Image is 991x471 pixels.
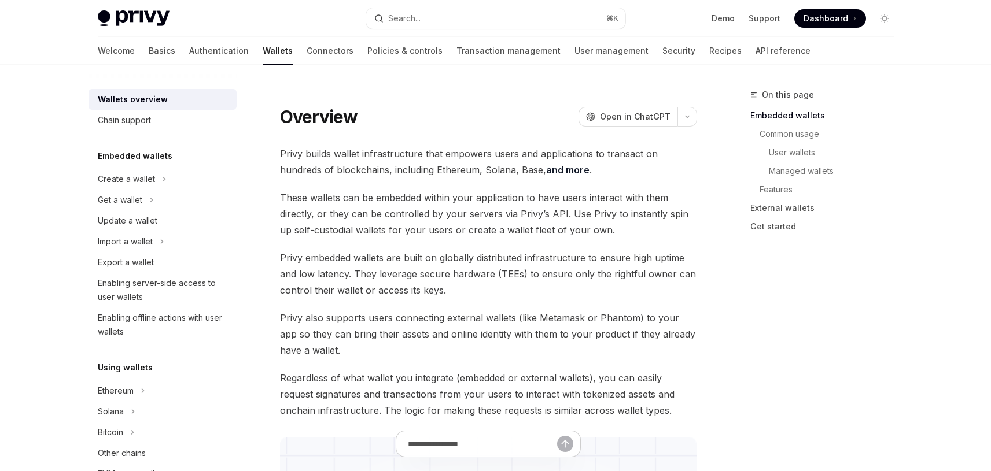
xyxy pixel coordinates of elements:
a: Support [749,13,780,24]
span: These wallets can be embedded within your application to have users interact with them directly, ... [280,190,697,238]
a: Update a wallet [89,210,237,231]
a: Welcome [98,37,135,65]
a: Embedded wallets [750,106,903,125]
button: Ethereum [89,380,237,401]
a: Enabling offline actions with user wallets [89,307,237,342]
a: User wallets [750,143,903,162]
button: Create a wallet [89,169,237,190]
input: Ask a question... [408,431,557,457]
img: light logo [98,10,170,27]
a: Authentication [189,37,249,65]
div: Enabling server-side access to user wallets [98,276,230,304]
a: Features [750,180,903,199]
span: ⌘ K [606,14,618,23]
span: Privy also supports users connecting external wallets (like Metamask or Phantom) to your app so t... [280,310,697,358]
div: Bitcoin [98,425,123,439]
a: Policies & controls [367,37,443,65]
div: Other chains [98,446,146,460]
a: Demo [712,13,735,24]
a: Enabling server-side access to user wallets [89,273,237,307]
a: Other chains [89,443,237,463]
button: Search...⌘K [366,8,625,29]
div: Enabling offline actions with user wallets [98,311,230,339]
a: Basics [149,37,175,65]
button: Import a wallet [89,231,237,252]
a: Connectors [307,37,353,65]
div: Update a wallet [98,214,157,228]
a: User management [574,37,649,65]
a: and more [546,164,590,176]
h1: Overview [280,106,358,127]
button: Get a wallet [89,190,237,210]
button: Open in ChatGPT [579,107,677,127]
div: Create a wallet [98,172,155,186]
div: Get a wallet [98,193,142,207]
div: Wallets overview [98,92,168,106]
a: Common usage [750,125,903,143]
button: Bitcoin [89,422,237,443]
div: Import a wallet [98,235,153,249]
a: Export a wallet [89,252,237,273]
div: Export a wallet [98,255,154,269]
span: Privy builds wallet infrastructure that empowers users and applications to transact on hundreds o... [280,146,697,178]
a: Get started [750,217,903,236]
h5: Using wallets [98,361,153,374]
span: Regardless of what wallet you integrate (embedded or external wallets), you can easily request si... [280,370,697,418]
a: Security [662,37,695,65]
div: Solana [98,405,124,418]
div: Chain support [98,113,151,127]
span: Dashboard [804,13,848,24]
a: Recipes [709,37,742,65]
a: Chain support [89,110,237,131]
a: External wallets [750,199,903,217]
div: Search... [388,12,421,25]
a: Wallets [263,37,293,65]
h5: Embedded wallets [98,149,172,163]
span: Open in ChatGPT [600,111,671,123]
a: Transaction management [456,37,561,65]
a: API reference [756,37,811,65]
div: Ethereum [98,384,134,398]
a: Dashboard [794,9,866,28]
span: On this page [762,88,814,102]
a: Wallets overview [89,89,237,110]
button: Send message [557,436,573,452]
button: Solana [89,401,237,422]
span: Privy embedded wallets are built on globally distributed infrastructure to ensure high uptime and... [280,250,697,298]
a: Managed wallets [750,162,903,180]
button: Toggle dark mode [875,9,894,28]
